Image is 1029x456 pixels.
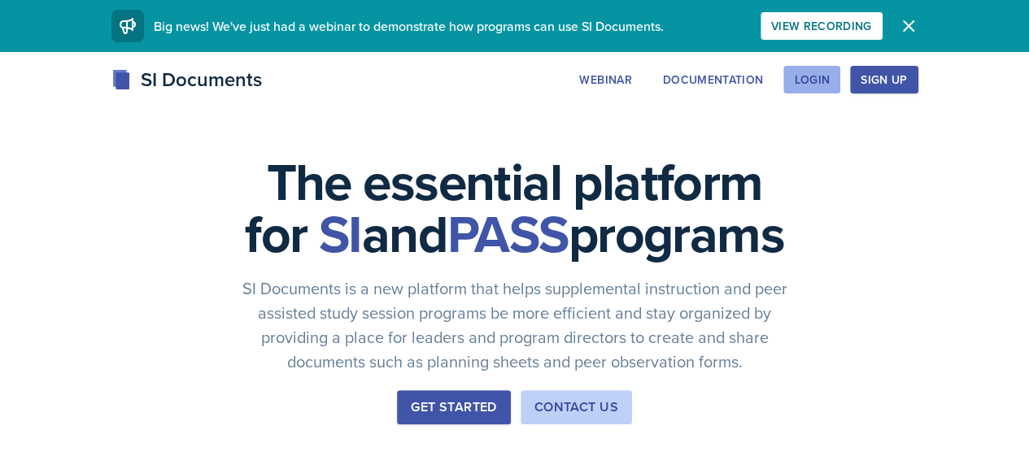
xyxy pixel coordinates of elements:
span: Big news! We've just had a webinar to demonstrate how programs can use SI Documents. [154,17,664,35]
div: SI Documents [111,65,262,94]
div: Documentation [663,73,764,86]
div: Get Started [411,397,496,417]
button: Get Started [397,390,510,424]
button: Contact Us [521,390,632,424]
button: Webinar [569,66,642,93]
button: Documentation [652,66,774,93]
div: Login [794,73,830,86]
button: Sign Up [850,66,918,93]
button: View Recording [761,12,883,40]
div: Webinar [579,73,631,86]
div: Sign Up [861,73,907,86]
button: Login [783,66,840,93]
div: Contact Us [534,397,618,417]
div: View Recording [771,20,872,33]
